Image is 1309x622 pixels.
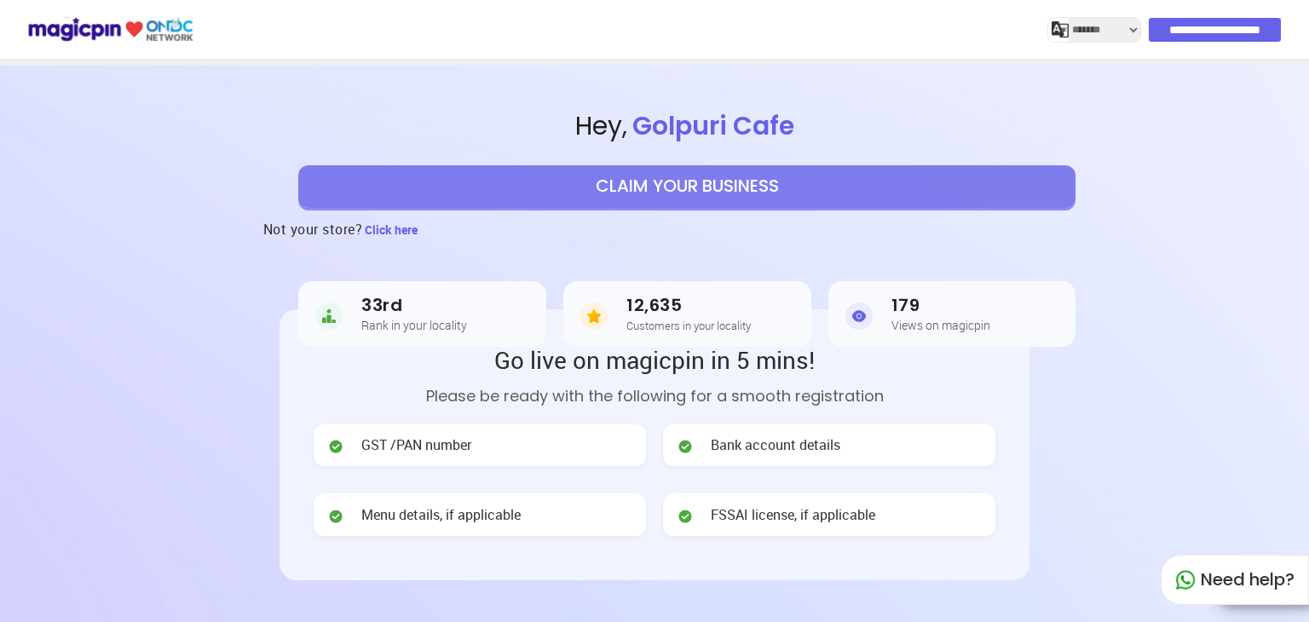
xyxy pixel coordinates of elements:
h3: 12,635 [626,296,751,315]
img: whatapp_green.7240e66a.svg [1175,570,1196,590]
img: Customers [580,299,608,333]
span: Golpuri Cafe [627,107,799,144]
h2: Go live on magicpin in 5 mins! [314,343,995,376]
button: CLAIM YOUR BUSINESS [298,165,1075,208]
h3: 33rd [361,296,467,315]
img: check [327,438,344,455]
span: Bank account details [711,435,840,455]
h5: Views on magicpin [891,319,990,331]
div: Need help? [1161,555,1309,605]
span: Click here [365,222,418,238]
img: check [677,508,694,525]
img: j2MGCQAAAABJRU5ErkJggg== [1052,21,1069,38]
img: Rank [315,299,343,333]
h5: Customers in your locality [626,320,751,331]
span: FSSAI license, if applicable [711,505,875,525]
h3: Not your store? [263,208,363,251]
img: check [327,508,344,525]
span: Hey , [66,108,1309,145]
img: Views [845,299,873,333]
img: ondc-logo-new-small.8a59708e.svg [27,14,193,44]
p: Please be ready with the following for a smooth registration [314,384,995,407]
h5: Rank in your locality [361,319,467,331]
span: GST /PAN number [361,435,471,455]
span: Menu details, if applicable [361,505,521,525]
h3: 179 [891,296,990,315]
img: check [677,438,694,455]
